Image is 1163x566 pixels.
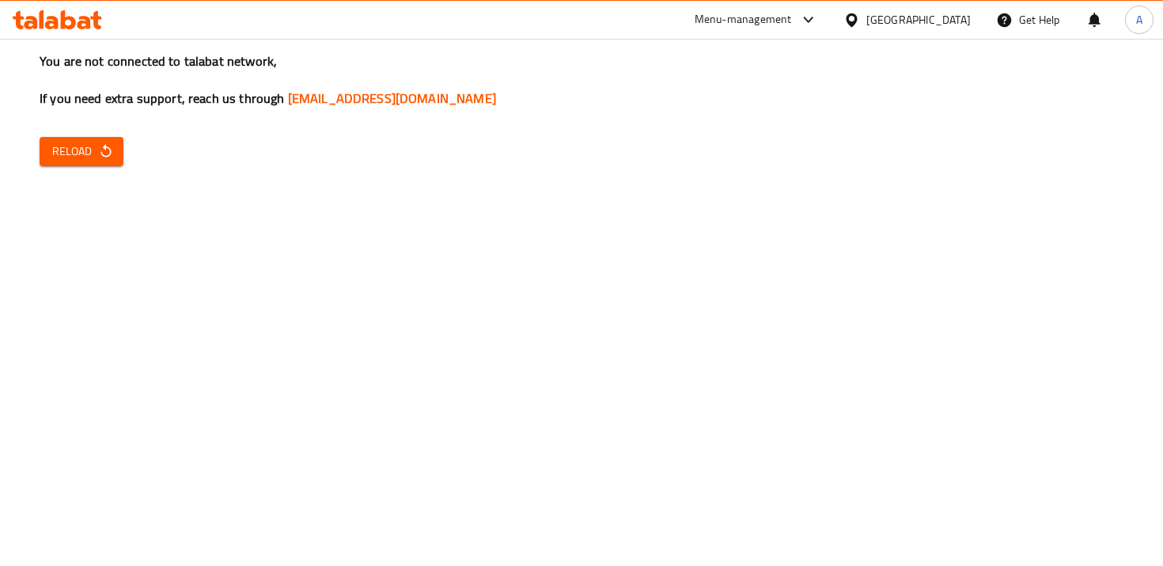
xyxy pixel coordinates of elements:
[40,52,1123,108] h3: You are not connected to talabat network, If you need extra support, reach us through
[40,137,123,166] button: Reload
[52,142,111,161] span: Reload
[288,86,496,110] a: [EMAIL_ADDRESS][DOMAIN_NAME]
[866,11,971,28] div: [GEOGRAPHIC_DATA]
[695,10,792,29] div: Menu-management
[1136,11,1142,28] span: A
